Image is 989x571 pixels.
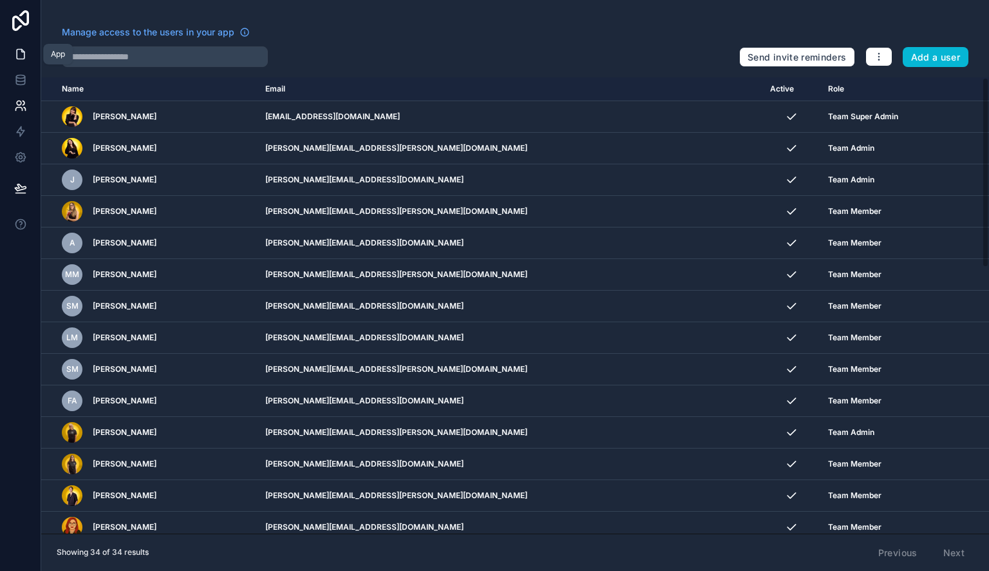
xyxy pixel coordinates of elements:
th: Role [820,77,947,101]
span: [PERSON_NAME] [93,459,156,469]
span: [PERSON_NAME] [93,111,156,122]
span: J [70,175,75,185]
td: [PERSON_NAME][EMAIL_ADDRESS][DOMAIN_NAME] [258,291,762,322]
span: Team Member [828,269,881,280]
td: [PERSON_NAME][EMAIL_ADDRESS][DOMAIN_NAME] [258,164,762,196]
td: [PERSON_NAME][EMAIL_ADDRESS][PERSON_NAME][DOMAIN_NAME] [258,354,762,385]
span: [PERSON_NAME] [93,364,156,374]
span: Team Super Admin [828,111,898,122]
span: LM [66,333,78,343]
span: Team Member [828,301,881,311]
td: [PERSON_NAME][EMAIL_ADDRESS][PERSON_NAME][DOMAIN_NAME] [258,196,762,227]
span: Team Admin [828,143,874,153]
span: Team Member [828,238,881,248]
button: Send invite reminders [739,47,854,68]
span: [PERSON_NAME] [93,206,156,217]
td: [PERSON_NAME][EMAIL_ADDRESS][DOMAIN_NAME] [258,512,762,543]
span: Team Member [828,206,881,217]
td: [PERSON_NAME][EMAIL_ADDRESS][DOMAIN_NAME] [258,227,762,259]
div: App [51,49,65,59]
span: [PERSON_NAME] [93,396,156,406]
th: Name [41,77,258,101]
td: [PERSON_NAME][EMAIL_ADDRESS][DOMAIN_NAME] [258,385,762,417]
span: Team Member [828,459,881,469]
td: [PERSON_NAME][EMAIL_ADDRESS][DOMAIN_NAME] [258,322,762,354]
span: A [70,238,75,248]
span: Team Member [828,522,881,532]
span: Team Admin [828,175,874,185]
span: Team Member [828,490,881,501]
span: [PERSON_NAME] [93,301,156,311]
span: Team Member [828,396,881,406]
span: Manage access to the users in your app [62,26,234,39]
span: Team Admin [828,427,874,438]
th: Email [258,77,762,101]
td: [PERSON_NAME][EMAIL_ADDRESS][DOMAIN_NAME] [258,449,762,480]
span: [PERSON_NAME] [93,175,156,185]
div: scrollable content [41,77,989,534]
span: Showing 34 of 34 results [57,547,149,557]
span: MM [65,269,79,280]
button: Add a user [903,47,969,68]
span: [PERSON_NAME] [93,143,156,153]
span: SM [66,364,79,374]
td: [PERSON_NAME][EMAIL_ADDRESS][PERSON_NAME][DOMAIN_NAME] [258,480,762,512]
td: [PERSON_NAME][EMAIL_ADDRESS][PERSON_NAME][DOMAIN_NAME] [258,259,762,291]
span: [PERSON_NAME] [93,490,156,501]
td: [PERSON_NAME][EMAIL_ADDRESS][PERSON_NAME][DOMAIN_NAME] [258,133,762,164]
span: Team Member [828,333,881,343]
span: Team Member [828,364,881,374]
td: [PERSON_NAME][EMAIL_ADDRESS][PERSON_NAME][DOMAIN_NAME] [258,417,762,449]
span: [PERSON_NAME] [93,269,156,280]
span: [PERSON_NAME] [93,333,156,343]
span: [PERSON_NAME] [93,238,156,248]
span: FA [68,396,77,406]
span: [PERSON_NAME] [93,522,156,532]
td: [EMAIL_ADDRESS][DOMAIN_NAME] [258,101,762,133]
a: Manage access to the users in your app [62,26,250,39]
span: [PERSON_NAME] [93,427,156,438]
span: SM [66,301,79,311]
th: Active [762,77,820,101]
